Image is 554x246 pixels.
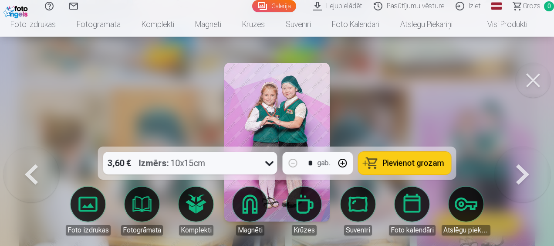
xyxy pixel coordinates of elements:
[185,12,232,37] a: Magnēti
[232,12,275,37] a: Krūzes
[318,158,331,168] div: gab.
[292,225,317,236] div: Krūzes
[139,157,169,169] strong: Izmērs :
[121,225,163,236] div: Fotogrāmata
[103,152,135,174] div: 3,60 €
[66,12,131,37] a: Fotogrāmata
[390,12,463,37] a: Atslēgu piekariņi
[544,1,554,11] span: 0
[358,152,451,174] button: Pievienot grozam
[226,187,274,236] a: Magnēti
[131,12,185,37] a: Komplekti
[344,225,372,236] div: Suvenīri
[442,187,490,236] a: Atslēgu piekariņi
[66,225,111,236] div: Foto izdrukas
[388,187,436,236] a: Foto kalendāri
[275,12,321,37] a: Suvenīri
[523,1,540,11] span: Grozs
[389,225,436,236] div: Foto kalendāri
[179,225,213,236] div: Komplekti
[442,225,490,236] div: Atslēgu piekariņi
[321,12,390,37] a: Foto kalendāri
[3,3,30,18] img: /fa1
[280,187,328,236] a: Krūzes
[236,225,264,236] div: Magnēti
[334,187,382,236] a: Suvenīri
[118,187,166,236] a: Fotogrāmata
[139,152,206,174] div: 10x15cm
[64,187,112,236] a: Foto izdrukas
[172,187,220,236] a: Komplekti
[383,159,444,167] span: Pievienot grozam
[463,12,538,37] a: Visi produkti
